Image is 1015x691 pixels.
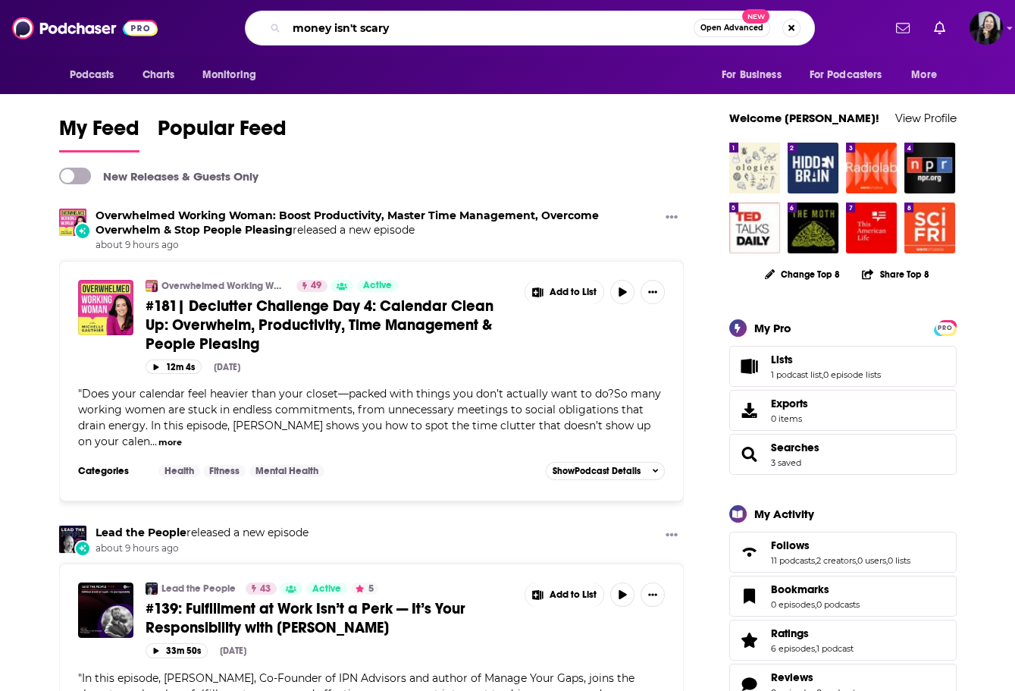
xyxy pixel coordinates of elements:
span: Reviews [771,671,813,684]
span: , [815,643,816,654]
a: Overwhelmed Working Woman: Boost Productivity, Master Time Management, Overcome Overwhelm & Stop ... [96,209,599,237]
button: open menu [800,61,904,90]
a: 2 creators [816,555,856,566]
a: Follows [771,539,910,552]
span: " [78,387,661,448]
span: Follows [771,539,810,552]
a: Show notifications dropdown [890,15,916,41]
a: Welcome [PERSON_NAME]! [729,111,879,125]
a: Searches [735,444,765,465]
a: Follows [735,542,765,563]
a: Lists [771,353,881,366]
a: 6 episodes [771,643,815,654]
span: Does your calendar feel heavier than your closet—packed with things you don’t actually want to do... [78,387,661,448]
span: Active [312,582,341,597]
a: Charts [133,61,184,90]
span: , [815,599,816,610]
button: Share Top 8 [861,259,929,289]
div: My Activity [754,507,814,521]
span: 49 [311,278,321,294]
img: TED Talks Daily [729,203,780,253]
span: Bookmarks [771,583,829,596]
a: Overwhelmed Working Woman: Boost Productivity, Master Time Management, Overcome Overwhelm & Stop ... [146,280,158,292]
button: Show More Button [525,280,604,304]
a: 11 podcasts [771,555,815,566]
button: Show More Button [659,526,684,545]
a: Podchaser - Follow, Share and Rate Podcasts [12,14,158,42]
span: Exports [735,400,765,421]
a: Searches [771,441,819,454]
h3: Categories [78,465,146,477]
span: Active [363,278,392,294]
img: #139: Fulfillment at Work Isn’t a Perk — It’s Your Responsibility with Matt Ley [78,583,133,638]
a: PRO [936,321,954,332]
img: Lead the People [146,583,158,595]
a: 1 podcast list [771,369,822,380]
a: The Moth [788,203,838,253]
a: 0 users [857,555,886,566]
span: , [822,369,823,380]
span: Follows [729,532,957,573]
a: #181| Declutter Challenge Day 4: Calendar Clean Up: Overwhelm, Productivity, Time Management & Pe... [146,297,514,353]
img: Overwhelmed Working Woman: Boost Productivity, Master Time Management, Overcome Overwhelm & Stop ... [59,209,86,236]
span: Show Podcast Details [553,466,641,476]
a: 49 [296,280,327,292]
span: Searches [729,434,957,475]
img: Stories from NPR : NPR [904,143,955,193]
span: Ratings [729,620,957,661]
a: #139: Fulfillment at Work Isn’t a Perk — It’s Your Responsibility with [PERSON_NAME] [146,599,514,637]
img: This American Life [846,203,897,253]
span: Lists [729,346,957,387]
span: My Feed [59,115,139,150]
h3: released a new episode [96,526,309,540]
button: 12m 4s [146,360,202,374]
span: 0 items [771,413,808,424]
img: Radiolab [846,143,897,193]
div: [DATE] [220,645,246,656]
button: Show More Button [659,209,684,228]
span: Ratings [771,627,809,640]
span: Popular Feed [158,115,287,150]
img: #181| Declutter Challenge Day 4: Calendar Clean Up: Overwhelm, Productivity, Time Management & Pe... [78,280,133,335]
span: Lists [771,353,793,366]
a: 43 [246,583,277,595]
a: Hidden Brain [788,143,838,193]
button: Change Top 8 [756,265,850,284]
a: Lead the People [59,526,86,553]
a: Exports [729,390,957,431]
a: New Releases & Guests Only [59,168,258,184]
span: Podcasts [70,64,114,86]
a: 0 podcasts [816,599,860,610]
span: Bookmarks [729,576,957,617]
a: Bookmarks [735,586,765,607]
span: ... [150,435,157,448]
a: Lead the People [96,526,186,539]
a: Bookmarks [771,583,860,596]
button: open menu [59,61,134,90]
button: Show More Button [641,583,665,607]
span: , [815,555,816,566]
a: Fitness [203,465,246,477]
button: more [158,436,182,449]
div: My Pro [754,321,791,335]
a: My Feed [59,115,139,152]
span: #181| Declutter Challenge Day 4: Calendar Clean Up: Overwhelm, Productivity, Time Management & Pe... [146,297,493,353]
a: 0 lists [888,555,910,566]
button: Show profile menu [970,11,1003,45]
button: ShowPodcast Details [546,462,666,480]
a: Ologies with Alie Ward [729,143,780,193]
span: 43 [260,582,271,597]
button: 5 [351,583,378,595]
a: Overwhelmed Working Woman: Boost Productivity, Master Time Management, Overcome Overwhelm & Stop ... [161,280,287,292]
div: New Episode [74,222,91,239]
input: Search podcasts, credits, & more... [287,16,694,40]
span: , [886,555,888,566]
span: New [742,9,769,24]
div: Search podcasts, credits, & more... [245,11,815,46]
h3: released a new episode [96,209,660,237]
button: Show More Button [525,583,604,607]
